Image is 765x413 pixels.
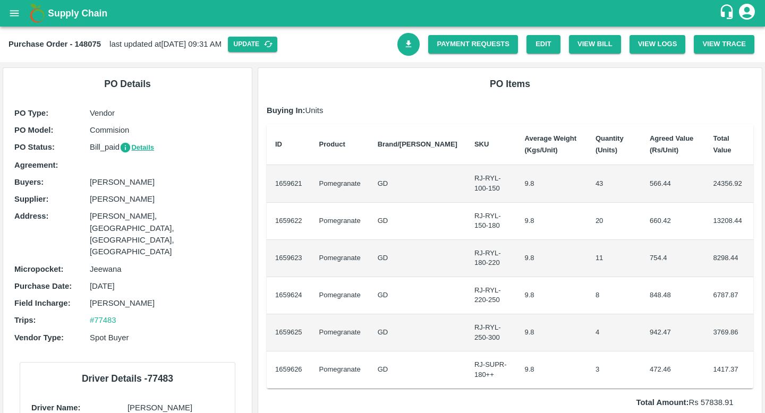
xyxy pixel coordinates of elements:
[466,203,516,240] td: RJ-RYL-150-180
[14,282,72,290] b: Purchase Date :
[120,142,154,154] button: Details
[630,35,686,54] button: View Logs
[48,6,719,21] a: Supply Chain
[267,314,311,351] td: 1659625
[705,277,753,314] td: 6787.87
[90,297,241,309] p: [PERSON_NAME]
[705,351,753,389] td: 1417.37
[428,35,518,54] a: Payment Requests
[267,165,311,202] td: 1659621
[636,397,753,408] p: Rs 57838.91
[228,37,277,52] button: Update
[466,351,516,389] td: RJ-SUPR-180++
[466,165,516,202] td: RJ-RYL-100-150
[2,1,27,25] button: open drawer
[466,277,516,314] td: RJ-RYL-220-250
[397,33,420,56] a: Download Bill
[90,210,241,257] p: [PERSON_NAME], [GEOGRAPHIC_DATA], [GEOGRAPHIC_DATA], [GEOGRAPHIC_DATA]
[267,106,305,115] b: Buying In:
[29,371,226,386] h6: Driver Details - 77483
[713,134,732,154] b: Total Value
[526,35,560,54] a: Edit
[641,165,705,202] td: 566.44
[516,203,587,240] td: 9.8
[14,195,48,203] b: Supplier :
[369,277,466,314] td: GD
[311,165,369,202] td: Pomegranate
[369,165,466,202] td: GD
[311,203,369,240] td: Pomegranate
[369,351,466,389] td: GD
[596,134,624,154] b: Quantity (Units)
[466,314,516,351] td: RJ-RYL-250-300
[705,203,753,240] td: 13208.44
[90,280,241,292] p: [DATE]
[587,314,641,351] td: 4
[12,76,243,91] h6: PO Details
[378,140,457,148] b: Brand/[PERSON_NAME]
[267,277,311,314] td: 1659624
[311,351,369,389] td: Pomegranate
[641,277,705,314] td: 848.48
[705,240,753,277] td: 8298.44
[14,316,36,324] b: Trips :
[90,176,241,188] p: [PERSON_NAME]
[90,193,241,205] p: [PERSON_NAME]
[587,165,641,202] td: 43
[14,265,63,273] b: Micropocket :
[275,140,282,148] b: ID
[587,203,641,240] td: 20
[14,143,55,151] b: PO Status :
[516,277,587,314] td: 9.8
[587,277,641,314] td: 8
[516,165,587,202] td: 9.8
[694,35,754,54] button: View Trace
[27,3,48,24] img: logo
[90,107,241,119] p: Vendor
[369,203,466,240] td: GD
[14,178,44,186] b: Buyers :
[14,126,53,134] b: PO Model :
[90,332,241,343] p: Spot Buyer
[636,398,688,407] b: Total Amount:
[90,316,116,324] a: #77483
[641,203,705,240] td: 660.42
[311,240,369,277] td: Pomegranate
[14,109,48,117] b: PO Type :
[641,314,705,351] td: 942.47
[516,351,587,389] td: 9.8
[650,134,693,154] b: Agreed Value (Rs/Unit)
[516,240,587,277] td: 9.8
[641,351,705,389] td: 472.46
[14,161,58,169] b: Agreement:
[14,299,71,307] b: Field Incharge :
[311,314,369,351] td: Pomegranate
[641,240,705,277] td: 754.4
[587,351,641,389] td: 3
[267,203,311,240] td: 1659622
[31,403,80,412] b: Driver Name:
[319,140,345,148] b: Product
[516,314,587,351] td: 9.8
[8,40,101,48] b: Purchase Order - 148075
[267,105,753,116] p: Units
[587,240,641,277] td: 11
[8,37,397,52] div: last updated at [DATE] 09:31 AM
[369,314,466,351] td: GD
[466,240,516,277] td: RJ-RYL-180-220
[311,277,369,314] td: Pomegranate
[474,140,489,148] b: SKU
[14,212,48,220] b: Address :
[267,240,311,277] td: 1659623
[737,2,756,24] div: account of current user
[90,124,241,136] p: Commision
[90,141,241,153] p: Bill_paid
[705,165,753,202] td: 24356.92
[267,76,753,91] h6: PO Items
[705,314,753,351] td: 3769.86
[90,263,241,275] p: Jeewana
[569,35,621,54] button: View Bill
[48,8,107,19] b: Supply Chain
[719,4,737,23] div: customer-support
[369,240,466,277] td: GD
